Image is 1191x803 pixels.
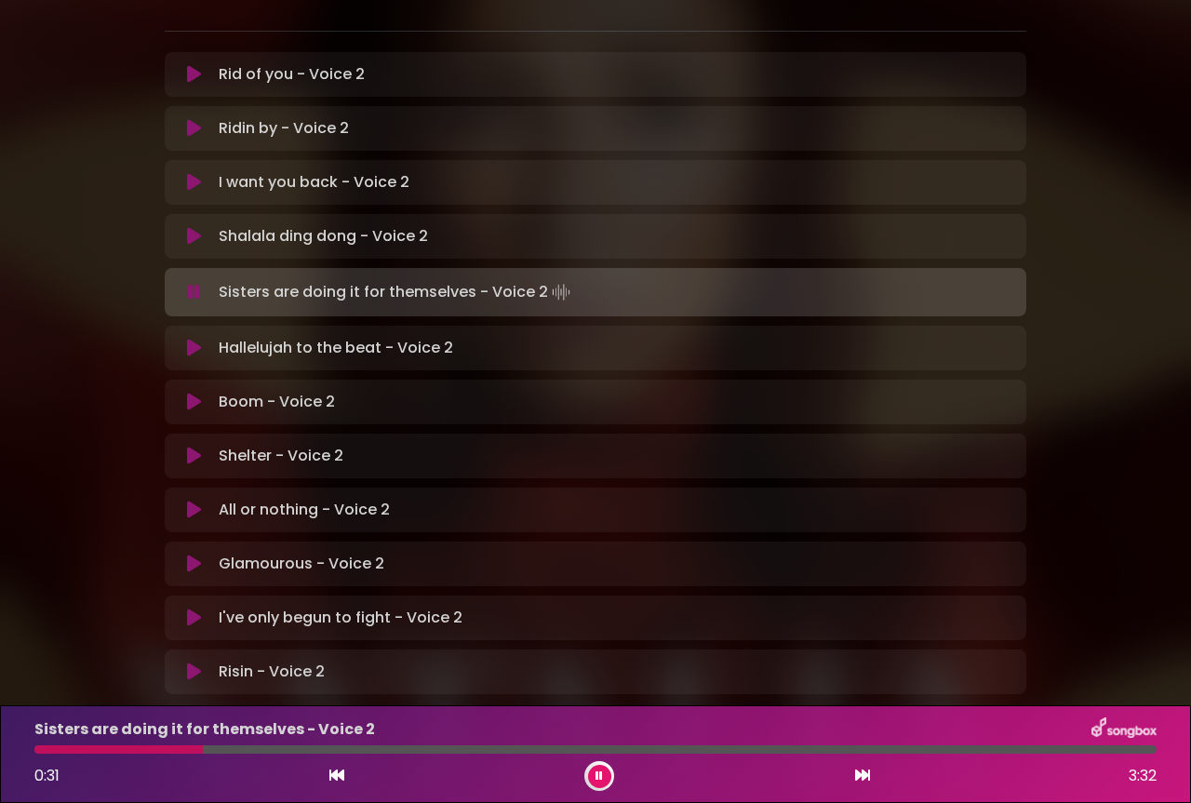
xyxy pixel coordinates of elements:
[219,225,428,248] p: Shalala ding dong - Voice 2
[219,171,409,194] p: I want you back - Voice 2
[219,499,390,521] p: All or nothing - Voice 2
[219,117,349,140] p: Ridin by - Voice 2
[1129,765,1157,787] span: 3:32
[219,661,325,683] p: Risin - Voice 2
[219,279,574,305] p: Sisters are doing it for themselves - Voice 2
[34,765,60,786] span: 0:31
[219,445,343,467] p: Shelter - Voice 2
[34,718,375,741] p: Sisters are doing it for themselves - Voice 2
[1091,717,1157,742] img: songbox-logo-white.png
[219,553,384,575] p: Glamourous - Voice 2
[219,337,453,359] p: Hallelujah to the beat - Voice 2
[219,607,462,629] p: I've only begun to fight - Voice 2
[548,279,574,305] img: waveform4.gif
[219,63,365,86] p: Rid of you - Voice 2
[219,391,335,413] p: Boom - Voice 2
